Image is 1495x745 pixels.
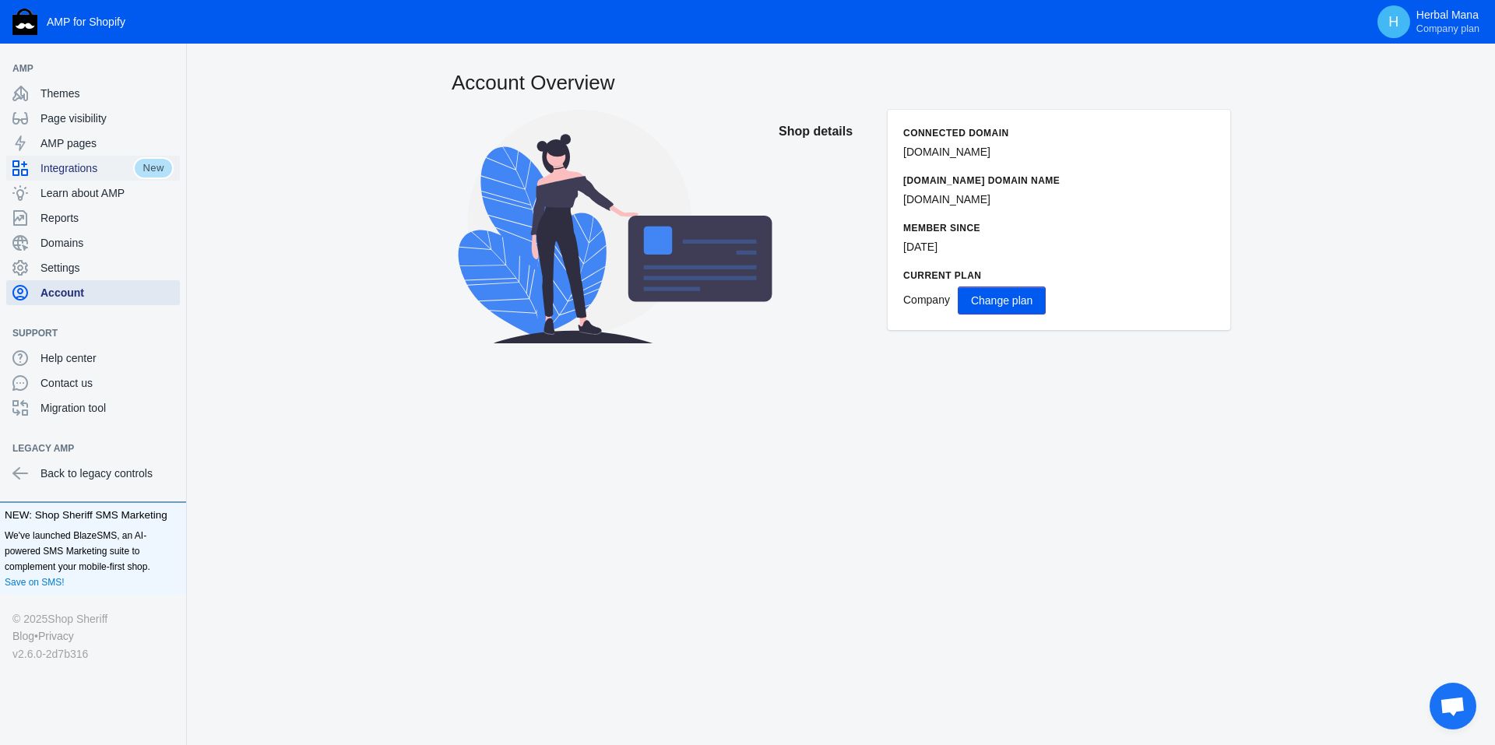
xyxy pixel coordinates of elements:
span: Reports [40,210,174,226]
span: Domains [40,235,174,251]
span: New [133,157,174,179]
a: Settings [6,255,180,280]
a: Reports [6,206,180,230]
span: AMP [12,61,158,76]
span: Help center [40,350,174,366]
p: [DOMAIN_NAME] [903,144,1215,160]
span: Change plan [971,294,1032,307]
span: Page visibility [40,111,174,126]
span: Support [12,325,158,341]
div: Open chat [1430,683,1476,729]
button: Add a sales channel [158,65,183,72]
p: [DOMAIN_NAME] [903,192,1215,208]
span: H [1386,14,1402,30]
span: AMP for Shopify [47,16,125,28]
span: AMP pages [40,135,174,151]
span: Company [903,293,950,306]
h6: Current Plan [903,268,1215,283]
a: Themes [6,81,180,106]
p: [DATE] [903,239,1215,255]
span: Integrations [40,160,133,176]
a: Account [6,280,180,305]
img: Shop Sheriff Logo [12,9,37,35]
a: Learn about AMP [6,181,180,206]
span: Learn about AMP [40,185,174,201]
a: Migration tool [6,395,180,420]
a: AMP pages [6,131,180,156]
h2: Account Overview [452,69,1230,97]
button: Add a sales channel [158,330,183,336]
h2: Shop details [779,110,872,153]
span: Account [40,285,174,300]
h6: Member since [903,220,1215,236]
p: Herbal Mana [1416,9,1479,35]
span: Migration tool [40,400,174,416]
a: Contact us [6,371,180,395]
span: Themes [40,86,174,101]
span: Contact us [40,375,174,391]
h6: Connected domain [903,125,1215,141]
span: Company plan [1416,23,1479,35]
a: Page visibility [6,106,180,131]
a: Domains [6,230,180,255]
button: Change plan [958,286,1046,315]
span: Settings [40,260,174,276]
a: IntegrationsNew [6,156,180,181]
h6: [DOMAIN_NAME] domain name [903,173,1215,188]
